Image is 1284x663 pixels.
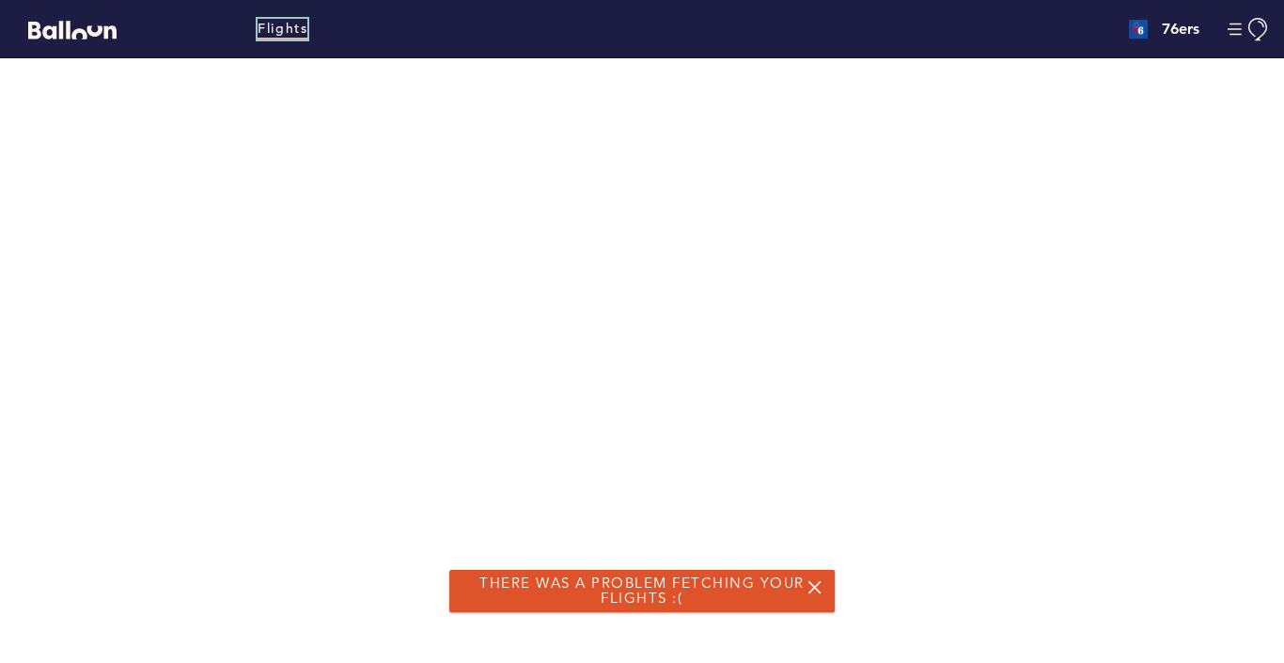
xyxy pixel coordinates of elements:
div: There was a problem fetching your flights :( [449,570,835,612]
a: Flights [258,19,307,39]
a: Balloon [14,19,117,39]
button: Manage Account [1228,18,1270,41]
h4: 76ers [1162,18,1199,40]
svg: Balloon [28,21,117,39]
